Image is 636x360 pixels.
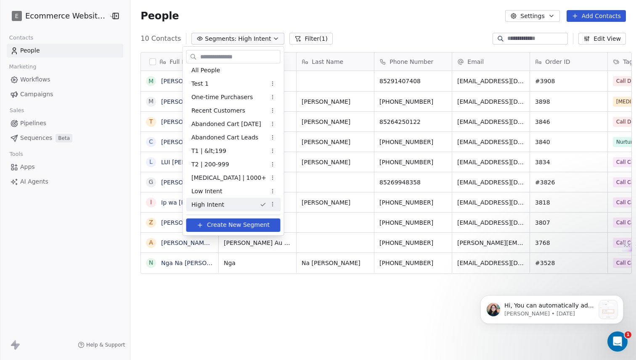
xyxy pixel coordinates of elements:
[191,133,258,142] span: Abandoned Cart Leads
[207,221,270,229] span: Create New Segment
[191,147,226,155] span: T1 | &lt;199
[186,218,281,232] button: Create New Segment
[191,93,253,102] span: One-time Purchasers
[191,200,224,209] span: High Intent
[191,160,229,169] span: T2 | 200-999
[191,120,261,129] span: Abandoned Cart [DATE]
[607,331,628,352] iframe: Intercom live chat
[625,331,631,338] span: 1
[191,79,209,88] span: Test 1
[191,106,245,115] span: Recent Customers
[191,173,266,182] span: [MEDICAL_DATA] | 1000+
[186,63,281,225] div: Suggestions
[191,187,223,196] span: Low Intent
[468,279,636,337] iframe: Intercom notifications message
[191,66,220,75] span: All People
